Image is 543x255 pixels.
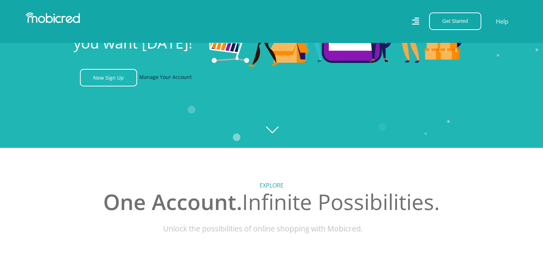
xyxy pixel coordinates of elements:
[80,69,137,86] a: New Sign Up
[74,182,470,189] h5: Explore
[74,223,470,235] p: Unlock the possibilities of online shopping with Mobicred.
[429,12,481,30] button: Get Started
[496,17,509,26] a: Help
[26,12,80,23] img: Mobicred
[139,69,192,86] a: Manage Your Account
[103,187,242,216] span: One Account.
[74,189,470,215] h2: Infinite Possibilities.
